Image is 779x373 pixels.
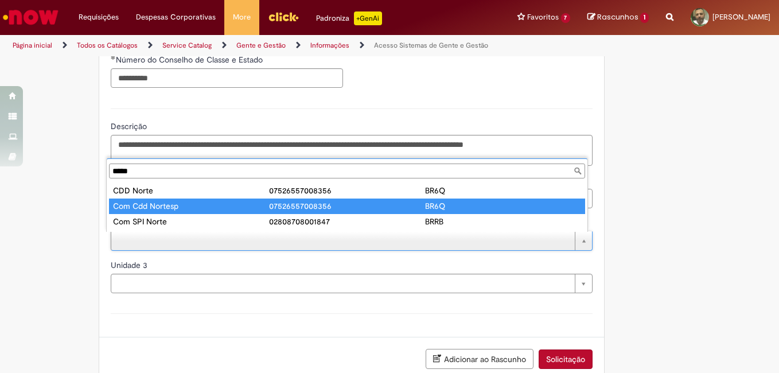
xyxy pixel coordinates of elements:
ul: Unidade 2 [107,181,587,232]
div: BR6Q [425,185,581,196]
div: CDD Norte [113,185,269,196]
div: BR6Q [425,200,581,212]
div: 07526557008356 [269,200,425,212]
div: 07526557008356 [269,185,425,196]
div: Com Cdd Nortesp [113,200,269,212]
div: Com SPI Norte [113,216,269,227]
div: 02808708001847 [269,216,425,227]
div: BRRB [425,216,581,227]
